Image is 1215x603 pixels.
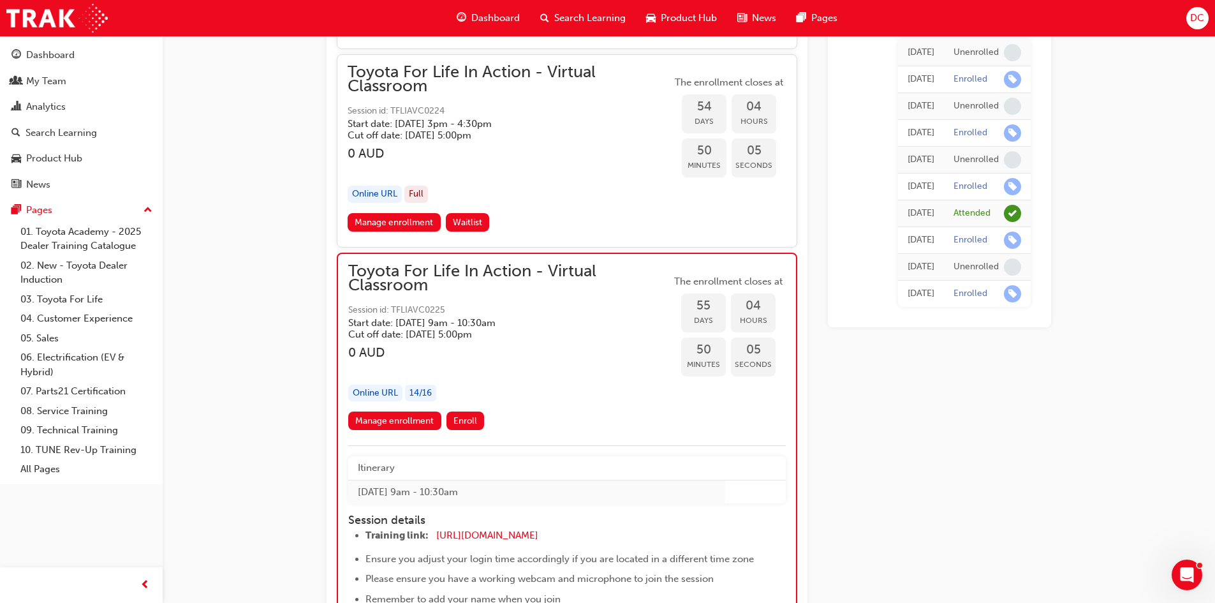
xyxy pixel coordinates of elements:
[6,4,108,33] img: Trak
[731,299,776,313] span: 04
[1186,7,1209,29] button: DC
[1004,44,1021,61] span: learningRecordVerb_NONE-icon
[797,10,806,26] span: pages-icon
[954,181,987,193] div: Enrolled
[954,288,987,300] div: Enrolled
[682,100,726,114] span: 54
[348,329,651,340] h5: Cut off date: [DATE] 5:00pm
[671,274,786,289] span: The enrollment closes at
[661,11,717,26] span: Product Hub
[1004,258,1021,276] span: learningRecordVerb_NONE-icon
[11,101,21,113] span: chart-icon
[348,412,441,430] a: Manage enrollment
[954,261,999,273] div: Unenrolled
[457,10,466,26] span: guage-icon
[348,118,651,130] h5: Start date: [DATE] 3pm - 4:30pm
[727,5,786,31] a: news-iconNews
[1004,285,1021,302] span: learningRecordVerb_ENROLL-icon
[11,76,21,87] span: people-icon
[908,126,934,140] div: Fri Jul 25 2025 11:00:11 GMT+1000 (Australian Eastern Standard Time)
[554,11,626,26] span: Search Learning
[348,130,651,141] h5: Cut off date: [DATE] 5:00pm
[348,385,402,402] div: Online URL
[453,217,482,228] span: Waitlist
[436,530,538,541] a: [URL][DOMAIN_NAME]
[636,5,727,31] a: car-iconProduct Hub
[732,114,776,129] span: Hours
[15,382,158,401] a: 07. Parts21 Certification
[365,573,714,584] span: Please ensure you have a working webcam and microphone to join the session
[954,73,987,86] div: Enrolled
[15,329,158,348] a: 05. Sales
[908,206,934,221] div: Wed Feb 23 2022 01:00:00 GMT+1100 (Australian Eastern Daylight Time)
[11,50,21,61] span: guage-icon
[1004,124,1021,142] span: learningRecordVerb_ENROLL-icon
[530,5,636,31] a: search-iconSearch Learning
[908,233,934,248] div: Wed Feb 16 2022 01:00:00 GMT+1100 (Australian Eastern Daylight Time)
[348,264,786,436] button: Toyota For Life In Action - Virtual ClassroomSession id: TFLIAVC0225Start date: [DATE] 9am - 10:3...
[732,158,776,173] span: Seconds
[681,313,726,328] span: Days
[954,234,987,246] div: Enrolled
[5,70,158,93] a: My Team
[348,146,672,161] h3: 0 AUD
[540,10,549,26] span: search-icon
[348,303,671,318] span: Session id: TFLIAVC0225
[26,203,52,218] div: Pages
[1004,151,1021,168] span: learningRecordVerb_NONE-icon
[5,121,158,145] a: Search Learning
[348,65,672,94] span: Toyota For Life In Action - Virtual Classroom
[5,43,158,67] a: Dashboard
[15,290,158,309] a: 03. Toyota For Life
[348,456,725,480] th: Itinerary
[15,401,158,421] a: 08. Service Training
[908,99,934,114] div: Fri Jul 25 2025 11:01:12 GMT+1000 (Australian Eastern Standard Time)
[672,75,786,90] span: The enrollment closes at
[1004,178,1021,195] span: learningRecordVerb_ENROLL-icon
[732,100,776,114] span: 04
[731,313,776,328] span: Hours
[682,114,726,129] span: Days
[811,11,837,26] span: Pages
[26,100,66,114] div: Analytics
[752,11,776,26] span: News
[446,412,485,430] button: Enroll
[954,100,999,112] div: Unenrolled
[348,480,725,503] td: [DATE] 9am - 10:30am
[682,158,726,173] span: Minutes
[348,317,651,329] h5: Start date: [DATE] 9am - 10:30am
[954,207,990,220] div: Attended
[348,264,671,293] span: Toyota For Life In Action - Virtual Classroom
[954,154,999,166] div: Unenrolled
[646,10,656,26] span: car-icon
[15,222,158,256] a: 01. Toyota Academy - 2025 Dealer Training Catalogue
[11,153,21,165] span: car-icon
[1004,232,1021,249] span: learningRecordVerb_ENROLL-icon
[11,128,20,139] span: search-icon
[908,287,934,301] div: Thu Jan 20 2022 01:00:00 GMT+1100 (Australian Eastern Daylight Time)
[348,186,402,203] div: Online URL
[786,5,848,31] a: pages-iconPages
[26,48,75,63] div: Dashboard
[5,147,158,170] a: Product Hub
[681,299,726,313] span: 55
[954,127,987,139] div: Enrolled
[446,213,490,232] button: Waitlist
[5,41,158,198] button: DashboardMy TeamAnalyticsSearch LearningProduct HubNews
[1172,560,1202,590] iframe: Intercom live chat
[11,179,21,191] span: news-icon
[682,144,726,158] span: 50
[15,309,158,329] a: 04. Customer Experience
[5,198,158,222] button: Pages
[453,415,477,426] span: Enroll
[5,173,158,197] a: News
[140,577,150,593] span: prev-icon
[732,144,776,158] span: 05
[15,421,158,440] a: 09. Technical Training
[1190,11,1204,26] span: DC
[348,65,786,237] button: Toyota For Life In Action - Virtual ClassroomSession id: TFLIAVC0224Start date: [DATE] 3pm - 4:30...
[908,179,934,194] div: Thu Apr 17 2025 16:22:49 GMT+1000 (Australian Eastern Standard Time)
